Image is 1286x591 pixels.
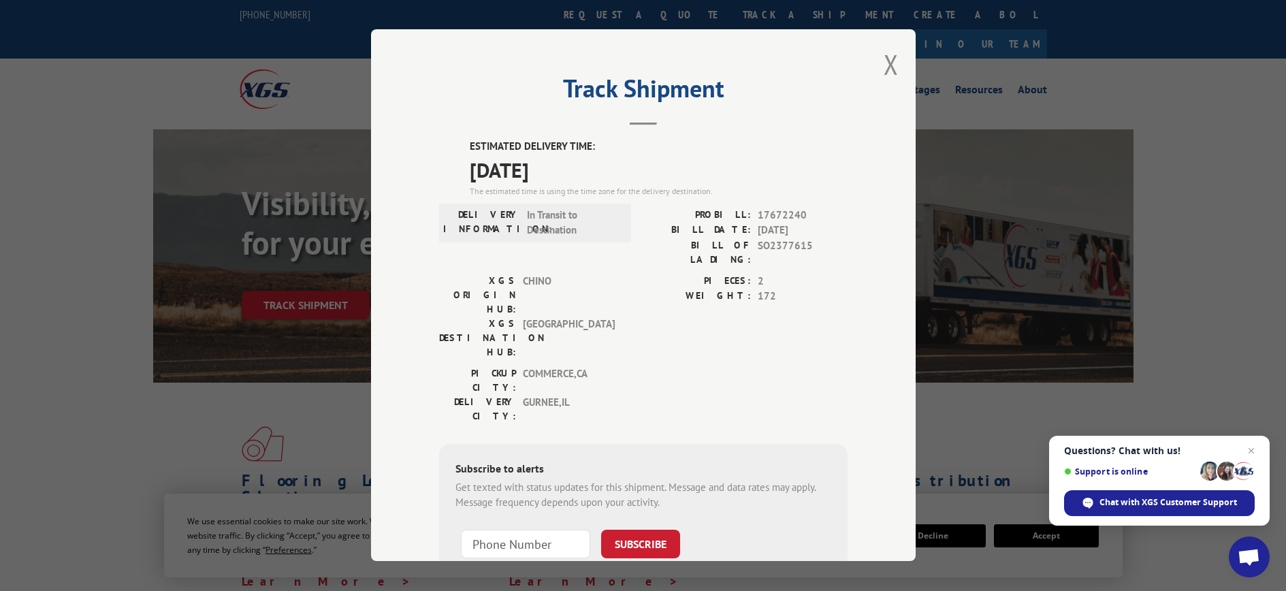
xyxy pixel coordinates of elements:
label: DELIVERY INFORMATION: [443,208,520,238]
label: XGS DESTINATION HUB: [439,317,516,360]
span: In Transit to Destination [527,208,619,238]
div: Subscribe to alerts [455,460,831,480]
label: PICKUP CITY: [439,366,516,395]
span: Close chat [1243,443,1259,459]
div: Chat with XGS Customer Support [1064,490,1255,516]
label: BILL DATE: [643,223,751,238]
span: [DATE] [758,223,848,238]
span: SO2377615 [758,238,848,267]
h2: Track Shipment [439,79,848,105]
span: Chat with XGS Customer Support [1099,496,1237,509]
span: COMMERCE , CA [523,366,615,395]
span: Support is online [1064,466,1195,477]
span: Questions? Chat with us! [1064,445,1255,456]
span: GURNEE , IL [523,395,615,424]
span: 17672240 [758,208,848,223]
label: ESTIMATED DELIVERY TIME: [470,139,848,155]
button: SUBSCRIBE [601,530,680,558]
label: DELIVERY CITY: [439,395,516,424]
label: WEIGHT: [643,289,751,304]
div: The estimated time is using the time zone for the delivery destination. [470,185,848,197]
label: PROBILL: [643,208,751,223]
label: XGS ORIGIN HUB: [439,274,516,317]
span: 172 [758,289,848,304]
div: Open chat [1229,537,1270,577]
span: [GEOGRAPHIC_DATA] [523,317,615,360]
span: 2 [758,274,848,289]
label: BILL OF LADING: [643,238,751,267]
div: Get texted with status updates for this shipment. Message and data rates may apply. Message frequ... [455,480,831,511]
input: Phone Number [461,530,590,558]
label: PIECES: [643,274,751,289]
button: Close modal [884,46,899,82]
span: CHINO [523,274,615,317]
span: [DATE] [470,155,848,185]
